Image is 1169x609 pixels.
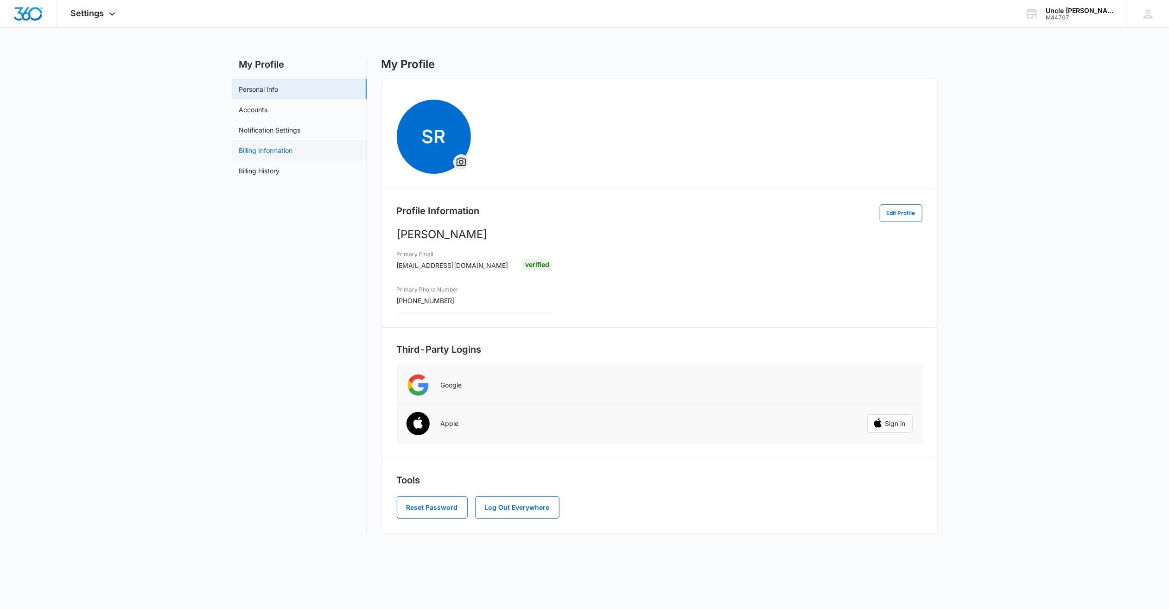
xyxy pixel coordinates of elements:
p: [PERSON_NAME] [397,226,922,243]
span: Settings [71,8,104,18]
a: Personal Info [239,84,279,94]
button: Edit Profile [880,204,922,222]
span: [EMAIL_ADDRESS][DOMAIN_NAME] [397,261,508,269]
div: [PHONE_NUMBER] [397,284,459,305]
span: SR [397,100,471,174]
h3: Primary Email [397,250,508,259]
span: SROverflow Menu [397,100,471,174]
p: Google [441,381,462,389]
h3: Primary Phone Number [397,285,459,294]
h2: Profile Information [397,204,480,218]
div: Verified [522,259,552,270]
h1: My Profile [381,57,435,71]
p: Apple [441,419,459,428]
a: Billing History [239,166,280,176]
h2: Third-Party Logins [397,343,922,356]
button: Overflow Menu [454,155,469,170]
a: Billing Information [239,146,293,155]
img: Apple [400,407,435,442]
button: Sign in [867,414,913,433]
h2: Tools [397,473,922,487]
div: account name [1046,7,1113,14]
img: Google [407,374,430,397]
h2: My Profile [232,57,367,71]
div: account id [1046,14,1113,21]
a: Accounts [239,105,268,114]
a: Notification Settings [239,125,301,135]
iframe: Sign in with Google Button [863,375,917,395]
button: Log Out Everywhere [475,496,559,519]
button: Reset Password [397,496,468,519]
